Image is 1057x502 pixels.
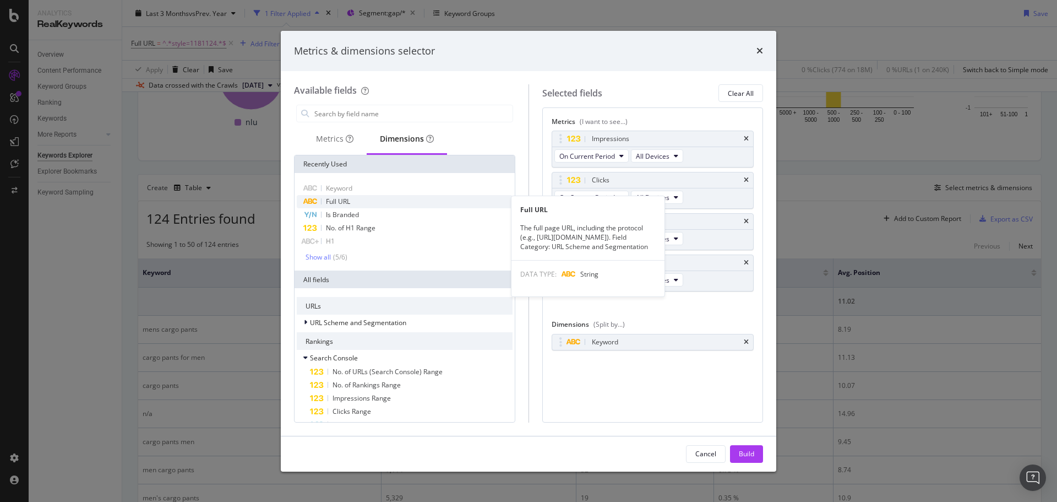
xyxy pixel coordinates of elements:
[552,117,754,131] div: Metrics
[744,218,749,225] div: times
[552,334,754,350] div: Keywordtimes
[593,320,625,329] div: (Split by...)
[730,445,763,463] button: Build
[294,84,357,96] div: Available fields
[333,407,371,416] span: Clicks Range
[554,191,629,204] button: On Current Period
[744,339,749,346] div: times
[297,332,513,350] div: Rankings
[310,318,406,327] span: URL Scheme and Segmentation
[326,183,352,193] span: Keyword
[592,337,618,348] div: Keyword
[552,131,754,168] div: ImpressionstimesOn Current PeriodAll Devices
[313,105,513,122] input: Search by field name
[744,136,749,142] div: times
[580,117,628,126] div: (I want to see...)
[728,89,754,98] div: Clear All
[333,367,443,376] span: No. of URLs (Search Console) Range
[631,191,683,204] button: All Devices
[310,353,358,363] span: Search Console
[554,149,629,163] button: On Current Period
[333,380,401,390] span: No. of Rankings Range
[326,236,335,246] span: H1
[542,87,602,100] div: Selected fields
[295,271,515,288] div: All fields
[580,269,598,279] span: String
[326,210,359,219] span: Is Branded
[559,193,615,202] span: On Current Period
[744,177,749,183] div: times
[294,44,435,58] div: Metrics & dimensions selector
[552,320,754,333] div: Dimensions
[326,197,350,206] span: Full URL
[592,175,609,186] div: Clicks
[306,253,331,261] div: Show all
[552,172,754,209] div: ClickstimesOn Current PeriodAll Devices
[511,223,664,251] div: The full page URL, including the protocol (e.g., [URL][DOMAIN_NAME]). Field Category: URL Scheme ...
[520,269,557,279] span: DATA TYPE:
[744,260,749,266] div: times
[1020,465,1046,491] div: Open Intercom Messenger
[326,223,375,233] span: No. of H1 Range
[718,84,763,102] button: Clear All
[559,152,615,161] span: On Current Period
[511,205,664,214] div: Full URL
[686,445,726,463] button: Cancel
[295,155,515,173] div: Recently Used
[333,393,391,403] span: Impressions Range
[592,133,629,144] div: Impressions
[297,297,513,315] div: URLs
[636,152,669,161] span: All Devices
[316,133,353,144] div: Metrics
[631,149,683,163] button: All Devices
[739,449,754,458] div: Build
[695,449,716,458] div: Cancel
[380,133,434,144] div: Dimensions
[331,252,347,262] div: ( 5 / 6 )
[281,31,776,472] div: modal
[756,44,763,58] div: times
[636,193,669,202] span: All Devices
